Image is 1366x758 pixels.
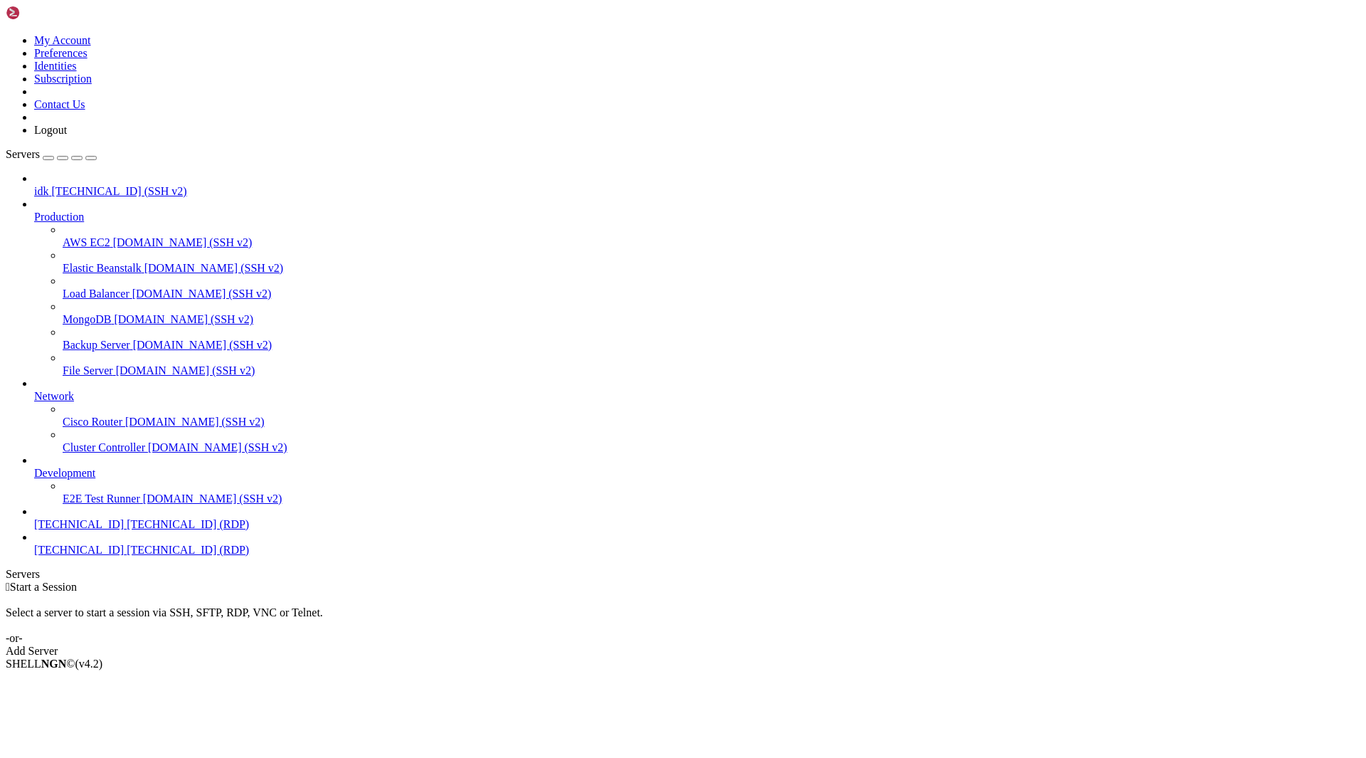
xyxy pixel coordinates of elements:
[34,185,48,197] span: idk
[63,262,142,274] span: Elastic Beanstalk
[6,568,1360,581] div: Servers
[6,148,97,160] a: Servers
[63,236,1360,249] a: AWS EC2 [DOMAIN_NAME] (SSH v2)
[63,262,1360,275] a: Elastic Beanstalk [DOMAIN_NAME] (SSH v2)
[63,313,1360,326] a: MongoDB [DOMAIN_NAME] (SSH v2)
[63,275,1360,300] li: Load Balancer [DOMAIN_NAME] (SSH v2)
[133,339,272,351] span: [DOMAIN_NAME] (SSH v2)
[63,441,145,453] span: Cluster Controller
[63,493,140,505] span: E2E Test Runner
[116,364,255,377] span: [DOMAIN_NAME] (SSH v2)
[63,339,1360,352] a: Backup Server [DOMAIN_NAME] (SSH v2)
[125,416,265,428] span: [DOMAIN_NAME] (SSH v2)
[114,313,253,325] span: [DOMAIN_NAME] (SSH v2)
[63,416,1360,428] a: Cisco Router [DOMAIN_NAME] (SSH v2)
[34,185,1360,198] a: idk [TECHNICAL_ID] (SSH v2)
[34,454,1360,505] li: Development
[34,531,1360,557] li: [TECHNICAL_ID] [TECHNICAL_ID] (RDP)
[63,441,1360,454] a: Cluster Controller [DOMAIN_NAME] (SSH v2)
[63,416,122,428] span: Cisco Router
[34,467,95,479] span: Development
[34,518,124,530] span: [TECHNICAL_ID]
[34,390,1360,403] a: Network
[6,6,88,20] img: Shellngn
[51,185,186,197] span: [TECHNICAL_ID] (SSH v2)
[34,390,74,402] span: Network
[41,658,67,670] b: NGN
[63,493,1360,505] a: E2E Test Runner [DOMAIN_NAME] (SSH v2)
[34,47,88,59] a: Preferences
[34,505,1360,531] li: [TECHNICAL_ID] [TECHNICAL_ID] (RDP)
[34,544,124,556] span: [TECHNICAL_ID]
[34,124,67,136] a: Logout
[10,581,77,593] span: Start a Session
[143,493,282,505] span: [DOMAIN_NAME] (SSH v2)
[63,288,1360,300] a: Load Balancer [DOMAIN_NAME] (SSH v2)
[63,428,1360,454] li: Cluster Controller [DOMAIN_NAME] (SSH v2)
[6,594,1360,645] div: Select a server to start a session via SSH, SFTP, RDP, VNC or Telnet. -or-
[63,352,1360,377] li: File Server [DOMAIN_NAME] (SSH v2)
[113,236,253,248] span: [DOMAIN_NAME] (SSH v2)
[34,198,1360,377] li: Production
[63,223,1360,249] li: AWS EC2 [DOMAIN_NAME] (SSH v2)
[127,518,249,530] span: [TECHNICAL_ID] (RDP)
[6,658,102,670] span: SHELL ©
[63,313,111,325] span: MongoDB
[34,60,77,72] a: Identities
[34,73,92,85] a: Subscription
[63,364,1360,377] a: File Server [DOMAIN_NAME] (SSH v2)
[63,364,113,377] span: File Server
[34,172,1360,198] li: idk [TECHNICAL_ID] (SSH v2)
[34,98,85,110] a: Contact Us
[34,34,91,46] a: My Account
[34,211,1360,223] a: Production
[63,480,1360,505] li: E2E Test Runner [DOMAIN_NAME] (SSH v2)
[63,236,110,248] span: AWS EC2
[6,645,1360,658] div: Add Server
[6,581,10,593] span: 
[144,262,284,274] span: [DOMAIN_NAME] (SSH v2)
[63,326,1360,352] li: Backup Server [DOMAIN_NAME] (SSH v2)
[75,658,103,670] span: 4.2.0
[127,544,249,556] span: [TECHNICAL_ID] (RDP)
[148,441,287,453] span: [DOMAIN_NAME] (SSH v2)
[34,544,1360,557] a: [TECHNICAL_ID] [TECHNICAL_ID] (RDP)
[63,403,1360,428] li: Cisco Router [DOMAIN_NAME] (SSH v2)
[34,467,1360,480] a: Development
[34,518,1360,531] a: [TECHNICAL_ID] [TECHNICAL_ID] (RDP)
[34,377,1360,454] li: Network
[63,249,1360,275] li: Elastic Beanstalk [DOMAIN_NAME] (SSH v2)
[63,300,1360,326] li: MongoDB [DOMAIN_NAME] (SSH v2)
[6,148,40,160] span: Servers
[132,288,272,300] span: [DOMAIN_NAME] (SSH v2)
[63,288,129,300] span: Load Balancer
[34,211,84,223] span: Production
[63,339,130,351] span: Backup Server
